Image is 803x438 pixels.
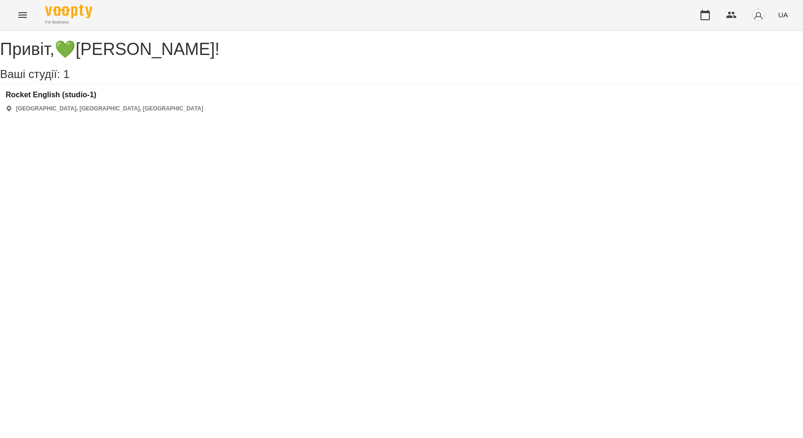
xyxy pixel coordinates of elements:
[752,8,765,22] img: avatar_s.png
[16,105,203,113] p: [GEOGRAPHIC_DATA], [GEOGRAPHIC_DATA], [GEOGRAPHIC_DATA]
[45,19,92,25] span: For Business
[774,6,792,23] button: UA
[45,5,92,18] img: Voopty Logo
[6,91,203,99] a: Rocket English (studio-1)
[11,4,34,26] button: Menu
[778,10,788,20] span: UA
[63,68,69,80] span: 1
